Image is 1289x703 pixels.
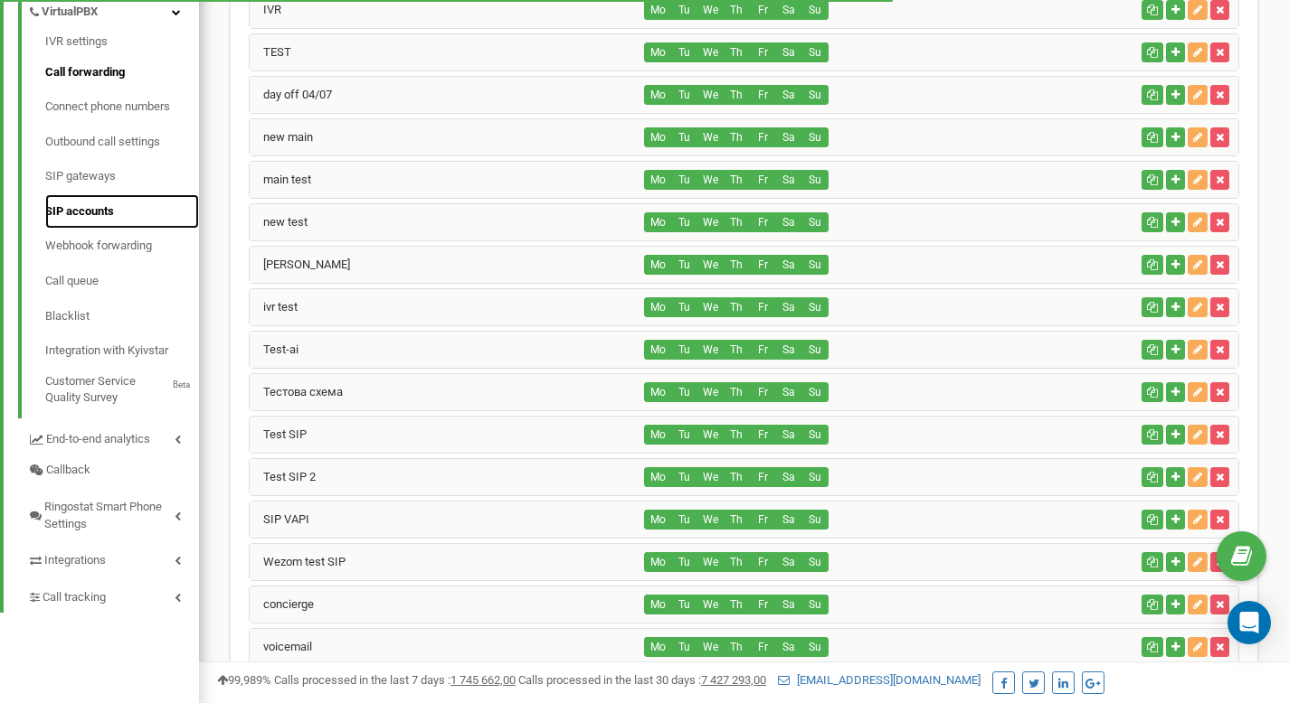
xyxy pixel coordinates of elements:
[644,170,671,190] button: Mo
[801,595,829,614] button: Su
[670,510,697,530] button: Tu
[697,510,724,530] button: We
[670,637,697,657] button: Tu
[801,170,829,190] button: Su
[274,673,516,687] span: Calls processed in the last 7 days :
[775,467,802,487] button: Sa
[644,212,671,232] button: Mo
[644,637,671,657] button: Mo
[697,170,724,190] button: We
[45,229,199,264] a: Webhook forwarding
[697,212,724,232] button: We
[697,595,724,614] button: We
[250,130,313,144] a: new main
[749,297,776,317] button: Fr
[749,467,776,487] button: Fr
[749,255,776,275] button: Fr
[775,170,802,190] button: Sa
[801,212,829,232] button: Su
[801,340,829,360] button: Su
[670,382,697,402] button: Tu
[45,159,199,194] a: SIP gateways
[670,552,697,572] button: Tu
[697,85,724,105] button: We
[644,340,671,360] button: Mo
[27,486,199,539] a: Ringostat Smart Phone Settings
[749,552,776,572] button: Fr
[723,510,750,530] button: Th
[45,369,199,407] a: Customer Service Quality SurveyBeta
[801,42,829,62] button: Su
[644,85,671,105] button: Mo
[697,340,724,360] button: We
[801,425,829,445] button: Su
[250,512,309,526] a: SIP VAPI
[250,215,308,229] a: new test
[723,255,750,275] button: Th
[775,212,802,232] button: Sa
[723,595,750,614] button: Th
[749,127,776,147] button: Fr
[670,42,697,62] button: Tu
[250,342,299,356] a: Test-ai
[45,194,199,230] a: SIP accounts
[45,299,199,334] a: Blacklist
[44,499,175,532] span: Ringostat Smart Phone Settings
[749,170,776,190] button: Fr
[775,340,802,360] button: Sa
[644,297,671,317] button: Mo
[697,382,724,402] button: We
[775,425,802,445] button: Sa
[644,467,671,487] button: Mo
[749,340,776,360] button: Fr
[217,673,271,687] span: 99,989%
[697,255,724,275] button: We
[45,125,199,160] a: Outbound call settings
[749,382,776,402] button: Fr
[670,467,697,487] button: Tu
[801,467,829,487] button: Su
[723,340,750,360] button: Th
[670,340,697,360] button: Tu
[46,462,90,479] span: Callback
[749,425,776,445] button: Fr
[644,127,671,147] button: Mo
[775,297,802,317] button: Sa
[27,539,199,576] a: Integrations
[723,170,750,190] button: Th
[723,467,750,487] button: Th
[670,170,697,190] button: Tu
[775,42,802,62] button: Sa
[250,470,316,483] a: Test SIP 2
[775,255,802,275] button: Sa
[44,552,106,569] span: Integrations
[775,127,802,147] button: Sa
[723,637,750,657] button: Th
[46,431,150,448] span: End-to-end analytics
[701,673,766,687] u: 7 427 293,00
[670,212,697,232] button: Tu
[27,576,199,614] a: Call tracking
[697,552,724,572] button: We
[670,425,697,445] button: Tu
[723,85,750,105] button: Th
[250,555,346,568] a: Wezom test SIP
[723,127,750,147] button: Th
[801,637,829,657] button: Su
[250,300,298,314] a: ivr test
[27,418,199,455] a: End-to-end analytics
[697,297,724,317] button: We
[749,595,776,614] button: Fr
[775,637,802,657] button: Sa
[27,455,199,486] a: Callback
[250,597,314,611] a: concierge
[801,382,829,402] button: Su
[250,385,343,398] a: Тестова схема
[644,382,671,402] button: Mo
[749,510,776,530] button: Fr
[45,55,199,90] a: Call forwarding
[644,595,671,614] button: Mo
[801,255,829,275] button: Su
[45,33,199,55] a: IVR settings
[250,640,312,653] a: voicemail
